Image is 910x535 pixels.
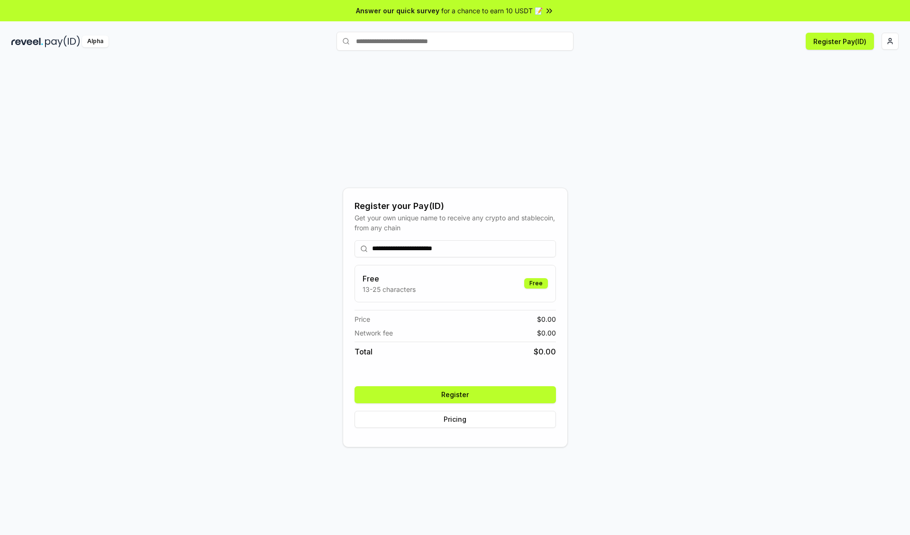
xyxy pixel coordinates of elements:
[355,199,556,213] div: Register your Pay(ID)
[355,386,556,403] button: Register
[11,36,43,47] img: reveel_dark
[45,36,80,47] img: pay_id
[355,328,393,338] span: Network fee
[524,278,548,289] div: Free
[355,411,556,428] button: Pricing
[534,346,556,357] span: $ 0.00
[355,213,556,233] div: Get your own unique name to receive any crypto and stablecoin, from any chain
[363,273,416,284] h3: Free
[806,33,874,50] button: Register Pay(ID)
[363,284,416,294] p: 13-25 characters
[82,36,109,47] div: Alpha
[355,314,370,324] span: Price
[441,6,543,16] span: for a chance to earn 10 USDT 📝
[356,6,439,16] span: Answer our quick survey
[537,314,556,324] span: $ 0.00
[537,328,556,338] span: $ 0.00
[355,346,373,357] span: Total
